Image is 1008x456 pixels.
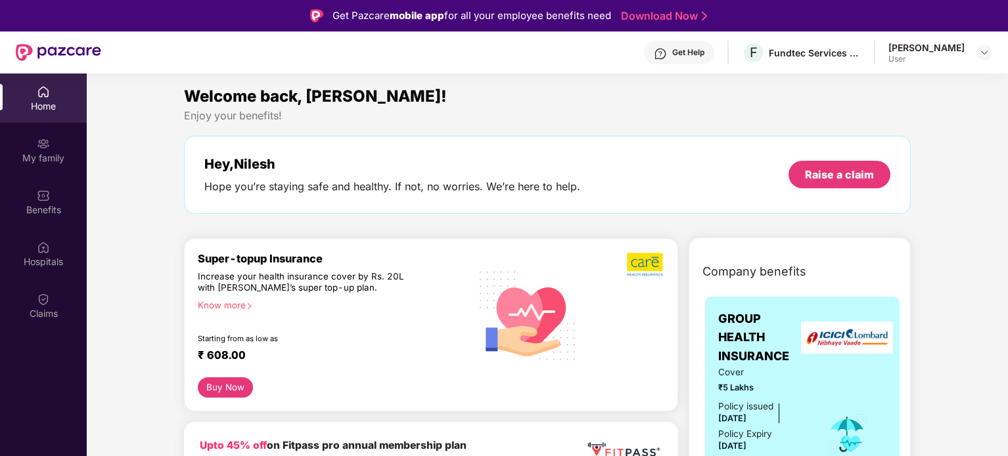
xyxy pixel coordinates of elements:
img: Logo [310,9,323,22]
span: [DATE] [718,441,746,451]
div: Raise a claim [805,167,874,182]
div: Know more [198,300,462,309]
div: Get Help [672,47,704,58]
div: Super-topup Insurance [198,252,470,265]
button: Buy Now [198,377,254,398]
div: Get Pazcare for all your employee benefits need [332,8,611,24]
img: svg+xml;base64,PHN2ZyBpZD0iQmVuZWZpdHMiIHhtbG5zPSJodHRwOi8vd3d3LnczLm9yZy8yMDAwL3N2ZyIgd2lkdGg9Ij... [37,189,50,202]
b: Upto 45% off [200,439,267,451]
img: New Pazcare Logo [16,44,101,61]
span: GROUP HEALTH INSURANCE [718,310,808,365]
img: svg+xml;base64,PHN2ZyBpZD0iSG9tZSIgeG1sbnM9Imh0dHA6Ly93d3cudzMub3JnLzIwMDAvc3ZnIiB3aWR0aD0iMjAiIG... [37,85,50,98]
span: right [246,302,253,310]
div: Fundtec Services LLP [769,47,861,59]
span: Company benefits [702,262,806,281]
div: [PERSON_NAME] [888,41,965,54]
span: F [750,45,758,60]
div: Hey, Nilesh [204,156,580,172]
img: icon [826,413,869,456]
span: Cover [718,365,808,379]
b: on Fitpass pro annual membership plan [200,439,467,451]
a: Download Now [621,9,703,23]
div: Policy issued [718,400,773,413]
img: svg+xml;base64,PHN2ZyB4bWxucz0iaHR0cDovL3d3dy53My5vcmcvMjAwMC9zdmciIHhtbG5zOnhsaW5rPSJodHRwOi8vd3... [470,255,587,374]
strong: mobile app [390,9,444,22]
span: Welcome back, [PERSON_NAME]! [184,87,447,106]
div: Hope you’re staying safe and healthy. If not, no worries. We’re here to help. [204,180,580,194]
div: Enjoy your benefits! [184,109,911,123]
div: Increase your health insurance cover by Rs. 20L with [PERSON_NAME]’s super top-up plan. [198,271,413,295]
div: ₹ 608.00 [198,348,457,364]
img: Stroke [702,9,707,23]
div: Policy Expiry [718,427,772,441]
div: User [888,54,965,64]
img: svg+xml;base64,PHN2ZyBpZD0iRHJvcGRvd24tMzJ4MzIiIHhtbG5zPSJodHRwOi8vd3d3LnczLm9yZy8yMDAwL3N2ZyIgd2... [979,47,990,58]
span: ₹5 Lakhs [718,381,808,394]
span: [DATE] [718,413,746,423]
img: svg+xml;base64,PHN2ZyB3aWR0aD0iMjAiIGhlaWdodD0iMjAiIHZpZXdCb3g9IjAgMCAyMCAyMCIgZmlsbD0ibm9uZSIgeG... [37,137,50,150]
img: svg+xml;base64,PHN2ZyBpZD0iSGVscC0zMngzMiIgeG1sbnM9Imh0dHA6Ly93d3cudzMub3JnLzIwMDAvc3ZnIiB3aWR0aD... [654,47,667,60]
img: svg+xml;base64,PHN2ZyBpZD0iSG9zcGl0YWxzIiB4bWxucz0iaHR0cDovL3d3dy53My5vcmcvMjAwMC9zdmciIHdpZHRoPS... [37,241,50,254]
img: svg+xml;base64,PHN2ZyBpZD0iQ2xhaW0iIHhtbG5zPSJodHRwOi8vd3d3LnczLm9yZy8yMDAwL3N2ZyIgd2lkdGg9IjIwIi... [37,293,50,306]
img: insurerLogo [801,321,893,354]
img: b5dec4f62d2307b9de63beb79f102df3.png [627,252,664,277]
div: Starting from as low as [198,334,414,343]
